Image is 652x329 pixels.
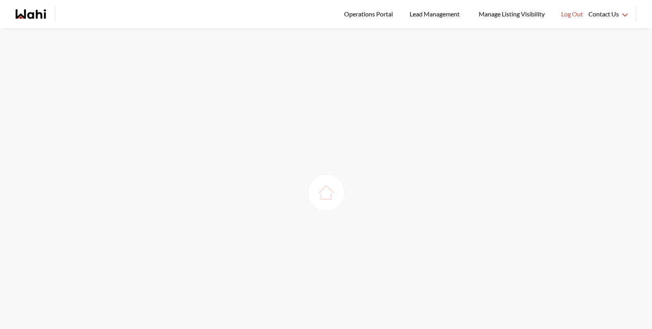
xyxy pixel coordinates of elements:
[16,9,46,19] a: Wahi homepage
[561,9,583,19] span: Log Out
[410,9,462,19] span: Lead Management
[315,182,337,204] img: loading house image
[476,9,547,19] span: Manage Listing Visibility
[344,9,396,19] span: Operations Portal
